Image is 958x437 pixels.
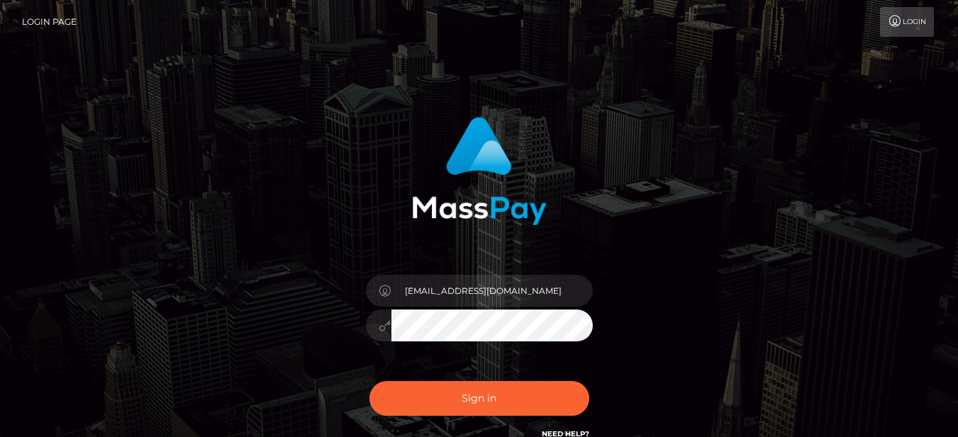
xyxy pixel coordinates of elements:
button: Sign in [369,381,589,416]
img: MassPay Login [412,117,547,225]
input: Username... [391,275,593,307]
a: Login [880,7,934,37]
a: Login Page [22,7,77,37]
